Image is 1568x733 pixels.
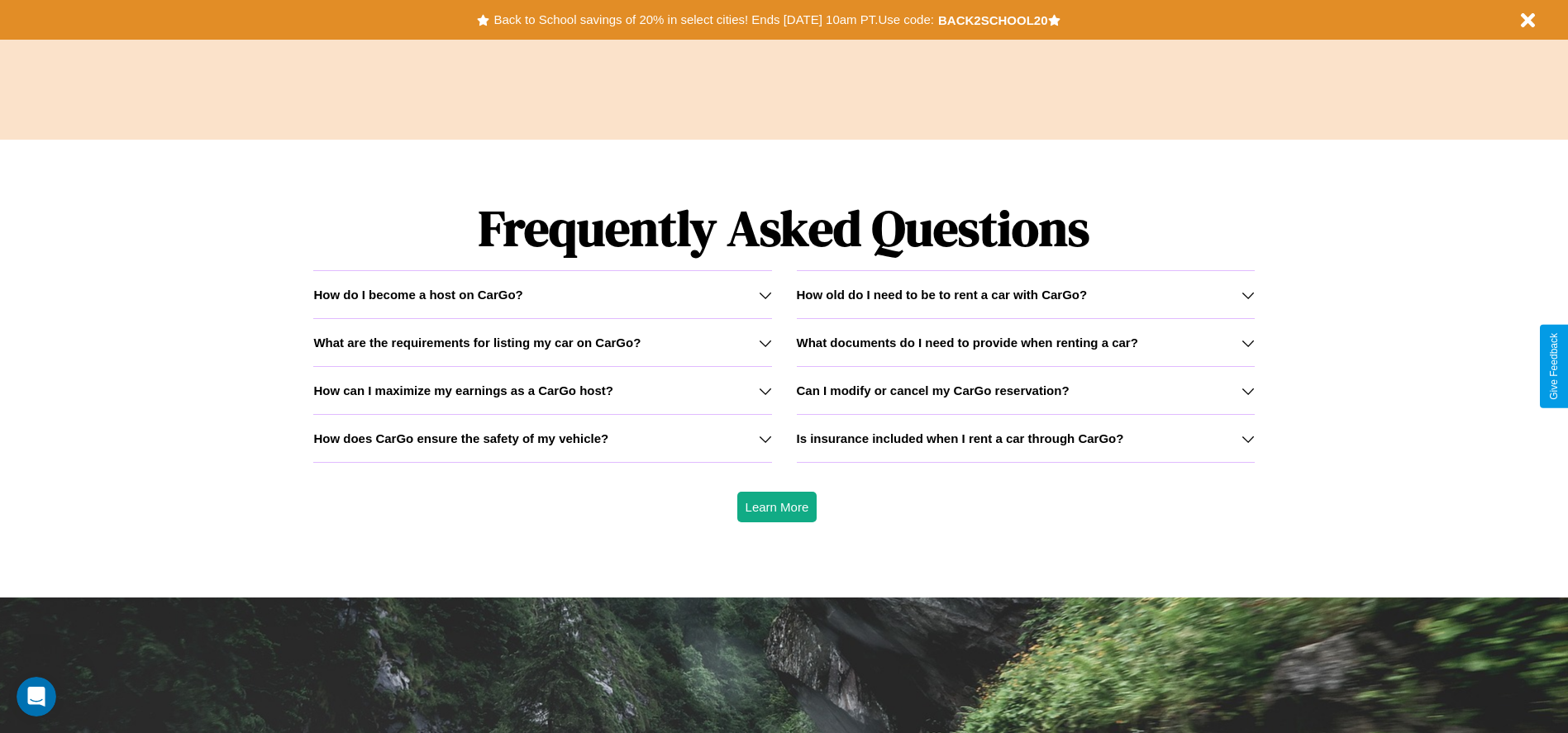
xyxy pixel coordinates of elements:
[797,288,1088,302] h3: How old do I need to be to rent a car with CarGo?
[797,336,1138,350] h3: What documents do I need to provide when renting a car?
[313,288,522,302] h3: How do I become a host on CarGo?
[938,13,1048,27] b: BACK2SCHOOL20
[489,8,937,31] button: Back to School savings of 20% in select cities! Ends [DATE] 10am PT.Use code:
[797,431,1124,445] h3: Is insurance included when I rent a car through CarGo?
[1548,333,1560,400] div: Give Feedback
[313,431,608,445] h3: How does CarGo ensure the safety of my vehicle?
[17,677,56,716] iframe: Intercom live chat
[737,492,817,522] button: Learn More
[797,383,1070,397] h3: Can I modify or cancel my CarGo reservation?
[313,186,1254,270] h1: Frequently Asked Questions
[313,336,641,350] h3: What are the requirements for listing my car on CarGo?
[313,383,613,397] h3: How can I maximize my earnings as a CarGo host?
